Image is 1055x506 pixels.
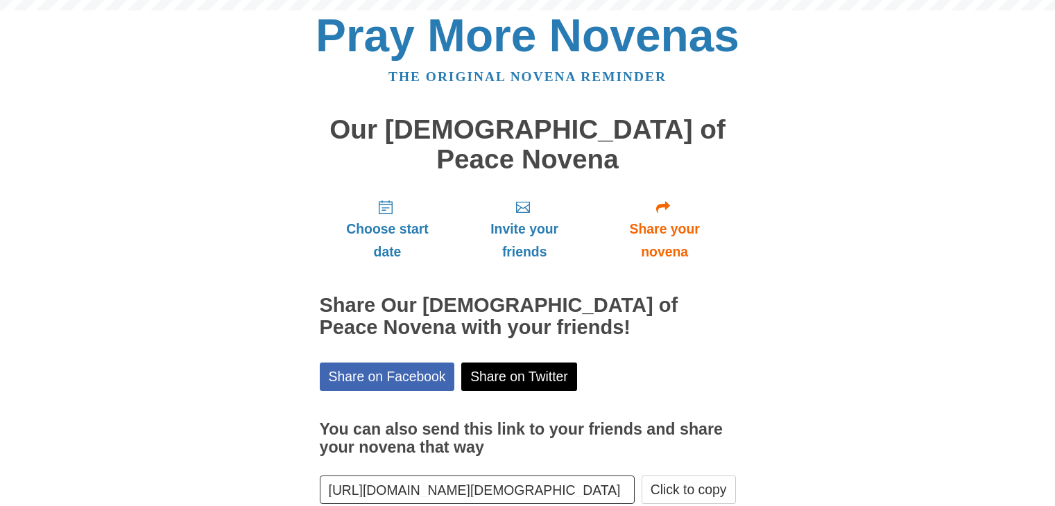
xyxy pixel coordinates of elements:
a: The original novena reminder [388,69,667,84]
h3: You can also send this link to your friends and share your novena that way [320,421,736,456]
a: Share your novena [594,188,736,270]
h1: Our [DEMOGRAPHIC_DATA] of Peace Novena [320,115,736,174]
a: Share on Facebook [320,363,455,391]
button: Click to copy [642,476,736,504]
span: Share your novena [608,218,722,263]
a: Invite your friends [455,188,593,270]
a: Choose start date [320,188,456,270]
a: Share on Twitter [461,363,577,391]
span: Invite your friends [469,218,579,263]
a: Pray More Novenas [316,10,739,61]
span: Choose start date [334,218,442,263]
h2: Share Our [DEMOGRAPHIC_DATA] of Peace Novena with your friends! [320,295,736,339]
